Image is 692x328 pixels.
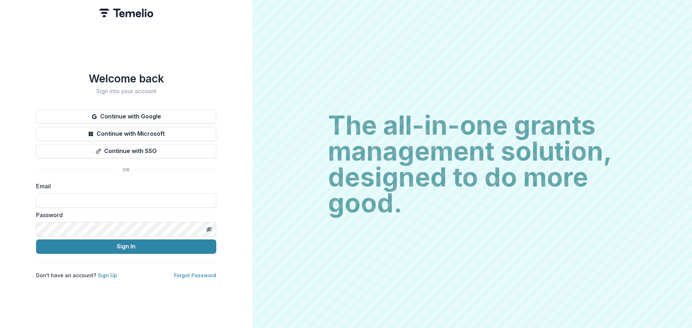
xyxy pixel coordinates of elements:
h2: Sign into your account [36,88,216,95]
a: Sign Up [98,272,117,278]
button: Continue with Microsoft [36,127,216,141]
label: Password [36,211,212,219]
h1: Welcome back [36,72,216,85]
button: Toggle password visibility [203,224,215,235]
label: Email [36,182,212,190]
button: Sign In [36,239,216,254]
button: Continue with SSO [36,144,216,158]
a: Forgot Password [174,272,216,278]
p: Don't have an account? [36,271,117,279]
button: Continue with Google [36,109,216,124]
img: Temelio [99,9,153,17]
